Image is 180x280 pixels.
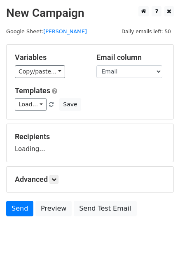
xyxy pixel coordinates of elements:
a: Load... [15,98,47,111]
a: Daily emails left: 50 [119,28,174,34]
h5: Email column [96,53,166,62]
div: Loading... [15,132,165,154]
h5: Recipients [15,132,165,141]
a: Send [6,201,33,216]
a: Copy/paste... [15,65,65,78]
small: Google Sheet: [6,28,87,34]
a: Templates [15,86,50,95]
h2: New Campaign [6,6,174,20]
h5: Advanced [15,175,165,184]
button: Save [59,98,81,111]
a: [PERSON_NAME] [43,28,87,34]
a: Preview [35,201,72,216]
span: Daily emails left: 50 [119,27,174,36]
h5: Variables [15,53,84,62]
a: Send Test Email [74,201,136,216]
